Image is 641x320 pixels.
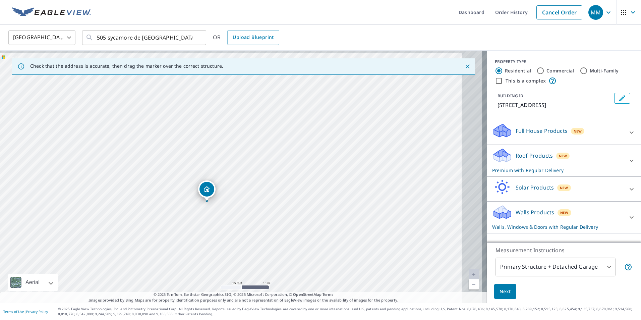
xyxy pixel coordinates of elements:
[500,287,511,296] span: Next
[588,5,603,20] div: MM
[496,258,616,276] div: Primary Structure + Detached Garage
[492,167,624,174] p: Premium with Regular Delivery
[8,274,58,291] div: Aerial
[574,128,582,134] span: New
[492,223,624,230] p: Walls, Windows & Doors with Regular Delivery
[227,30,279,45] a: Upload Blueprint
[492,148,636,174] div: Roof ProductsNewPremium with Regular Delivery
[233,33,274,42] span: Upload Blueprint
[498,101,611,109] p: [STREET_ADDRESS]
[516,208,554,216] p: Walls Products
[506,77,546,84] label: This is a complex
[213,30,279,45] div: OR
[624,263,632,271] span: Your report will include the primary structure and a detached garage if one exists.
[590,67,619,74] label: Multi-Family
[23,274,42,291] div: Aerial
[516,127,568,135] p: Full House Products
[496,246,632,254] p: Measurement Instructions
[492,123,636,142] div: Full House ProductsNew
[26,309,48,314] a: Privacy Policy
[58,307,638,317] p: © 2025 Eagle View Technologies, Inc. and Pictometry International Corp. All Rights Reserved. Repo...
[494,284,516,299] button: Next
[559,153,567,159] span: New
[12,7,91,17] img: EV Logo
[495,59,633,65] div: PROPERTY TYPE
[97,28,192,47] input: Search by address or latitude-longitude
[560,185,568,191] span: New
[546,67,574,74] label: Commercial
[492,204,636,230] div: Walls ProductsNewWalls, Windows & Doors with Regular Delivery
[516,183,554,192] p: Solar Products
[614,93,630,104] button: Edit building 1
[323,292,334,297] a: Terms
[198,180,216,201] div: Dropped pin, building 1, Residential property, 505 E Sycamore St De Valls Bluff, AR 72041
[3,309,24,314] a: Terms of Use
[516,152,553,160] p: Roof Products
[154,292,334,298] span: © 2025 TomTom, Earthstar Geographics SIO, © 2025 Microsoft Corporation, ©
[536,5,582,19] a: Cancel Order
[498,93,523,99] p: BUILDING ID
[463,62,472,71] button: Close
[505,67,531,74] label: Residential
[3,310,48,314] p: |
[469,269,479,279] a: Current Level 20, Zoom In Disabled
[8,28,75,47] div: [GEOGRAPHIC_DATA]
[469,279,479,289] a: Current Level 20, Zoom Out
[293,292,321,297] a: OpenStreetMap
[560,210,569,215] span: New
[30,63,223,69] p: Check that the address is accurate, then drag the marker over the correct structure.
[492,179,636,199] div: Solar ProductsNew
